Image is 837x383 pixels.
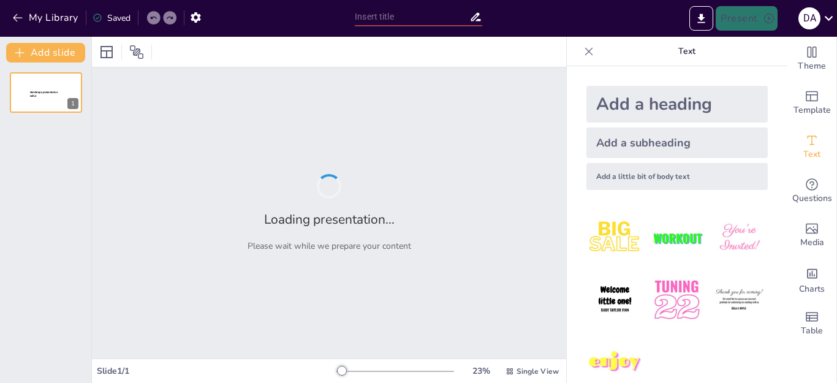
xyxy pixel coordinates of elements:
div: Add a table [787,301,836,346]
img: 1.jpeg [586,210,643,267]
div: d a [798,7,820,29]
button: Export to PowerPoint [689,6,713,31]
span: Sendsteps presentation editor [30,91,58,97]
div: 23 % [466,365,496,377]
div: Add a subheading [586,127,768,158]
button: My Library [9,8,83,28]
div: 1 [67,98,78,109]
span: Text [803,148,820,161]
span: Questions [792,192,832,205]
h2: Loading presentation... [264,211,395,228]
span: Position [129,45,144,59]
div: Slide 1 / 1 [97,365,336,377]
span: Single View [517,366,559,376]
button: Present [716,6,777,31]
img: 4.jpeg [586,271,643,328]
div: Get real-time input from your audience [787,169,836,213]
img: 2.jpeg [648,210,705,267]
div: Add text boxes [787,125,836,169]
button: Add slide [6,43,85,63]
span: Table [801,324,823,338]
span: Charts [799,283,825,296]
div: Layout [97,42,116,62]
div: Add images, graphics, shapes or video [787,213,836,257]
span: Media [800,236,824,249]
span: Template [793,104,831,117]
input: Insert title [355,8,469,26]
div: Add a heading [586,86,768,123]
div: Change the overall theme [787,37,836,81]
div: Saved [93,12,131,24]
p: Text [599,37,775,66]
img: 6.jpeg [711,271,768,328]
button: d a [798,6,820,31]
span: Theme [798,59,826,73]
div: Add charts and graphs [787,257,836,301]
div: Add ready made slides [787,81,836,125]
div: 1 [10,72,82,113]
img: 5.jpeg [648,271,705,328]
div: Add a little bit of body text [586,163,768,190]
img: 3.jpeg [711,210,768,267]
p: Please wait while we prepare your content [248,240,411,252]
